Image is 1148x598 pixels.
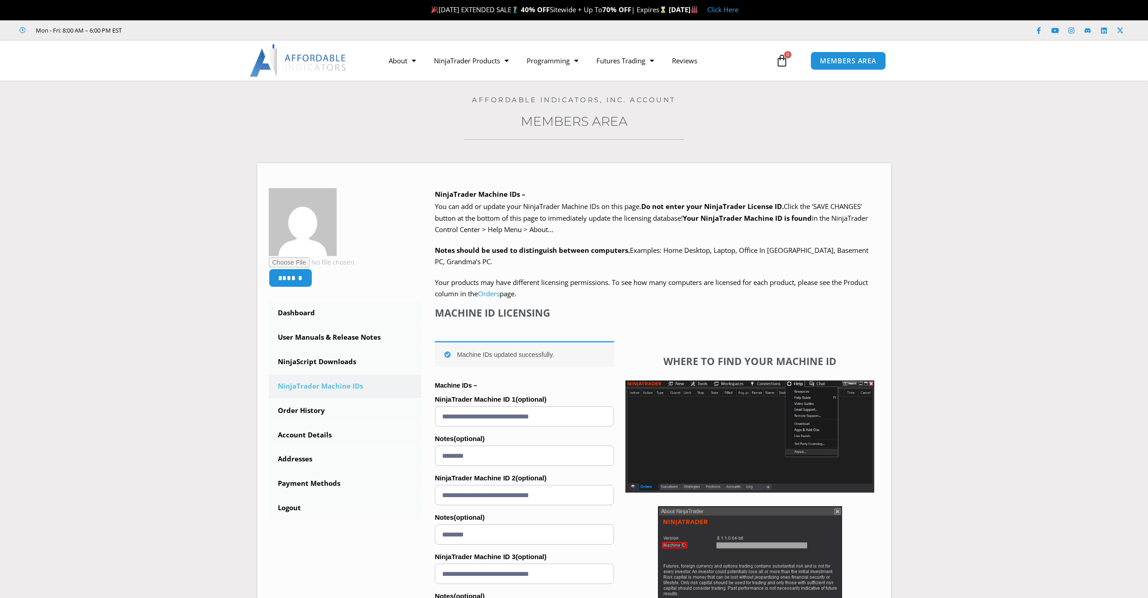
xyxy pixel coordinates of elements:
[641,202,784,211] b: Do not enter your NinjaTrader License ID.
[435,341,614,367] div: Machine IDs updated successfully.
[134,26,270,35] iframe: Customer reviews powered by Trustpilot
[515,474,546,482] span: (optional)
[663,50,706,71] a: Reviews
[521,114,628,129] a: Members Area
[784,51,791,58] span: 0
[515,553,546,560] span: (optional)
[435,393,614,406] label: NinjaTrader Machine ID 1
[518,50,587,71] a: Programming
[435,246,630,255] strong: Notes should be used to distinguish between computers.
[707,5,738,14] a: Click Here
[435,278,868,299] span: Your products may have different licensing permissions. To see how many computers are licensed fo...
[269,301,422,325] a: Dashboard
[435,202,868,234] span: Click the ‘SAVE CHANGES’ button at the bottom of this page to immediately update the licensing da...
[269,423,422,447] a: Account Details
[521,5,550,14] strong: 40% OFF
[472,95,676,104] a: Affordable Indicators, Inc. Account
[435,202,641,211] span: You can add or update your NinjaTrader Machine IDs on this page.
[669,5,698,14] strong: [DATE]
[454,435,485,442] span: (optional)
[515,395,546,403] span: (optional)
[431,6,438,13] img: 🎉
[512,6,519,13] img: 🏌️‍♂️
[269,326,422,349] a: User Manuals & Release Notes
[269,447,422,471] a: Addresses
[269,188,337,256] img: 7db3128c115a43f694adce31e78a6ad4d66e6ab2b04fb6ef6034ada9df84ea3c
[250,44,347,77] img: LogoAI | Affordable Indicators – NinjaTrader
[435,432,614,446] label: Notes
[602,5,631,14] strong: 70% OFF
[587,50,663,71] a: Futures Trading
[478,289,500,298] a: Orders
[425,50,518,71] a: NinjaTrader Products
[435,471,614,485] label: NinjaTrader Machine ID 2
[683,214,812,223] strong: Your NinjaTrader Machine ID is found
[33,25,122,36] span: Mon - Fri: 8:00 AM – 6:00 PM EST
[429,5,669,14] span: [DATE] EXTENDED SALE Sitewide + Up To | Expires
[810,52,886,70] a: MEMBERS AREA
[269,399,422,422] a: Order History
[435,246,868,266] span: Examples: Home Desktop, Laptop, Office In [GEOGRAPHIC_DATA], Basement PC, Grandma’s PC.
[435,511,614,524] label: Notes
[454,513,485,521] span: (optional)
[269,350,422,374] a: NinjaScript Downloads
[269,301,422,520] nav: Account pages
[380,50,425,71] a: About
[435,550,614,564] label: NinjaTrader Machine ID 3
[269,472,422,495] a: Payment Methods
[435,382,477,389] strong: Machine IDs –
[820,57,876,64] span: MEMBERS AREA
[380,50,773,71] nav: Menu
[691,6,698,13] img: 🏭
[625,355,874,367] h4: Where to find your Machine ID
[762,47,802,74] a: 0
[269,496,422,520] a: Logout
[435,307,614,318] h4: Machine ID Licensing
[660,6,667,13] img: ⌛
[625,380,874,493] img: Screenshot 2025-01-17 1155544 | Affordable Indicators – NinjaTrader
[435,190,525,199] b: NinjaTrader Machine IDs –
[269,375,422,398] a: NinjaTrader Machine IDs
